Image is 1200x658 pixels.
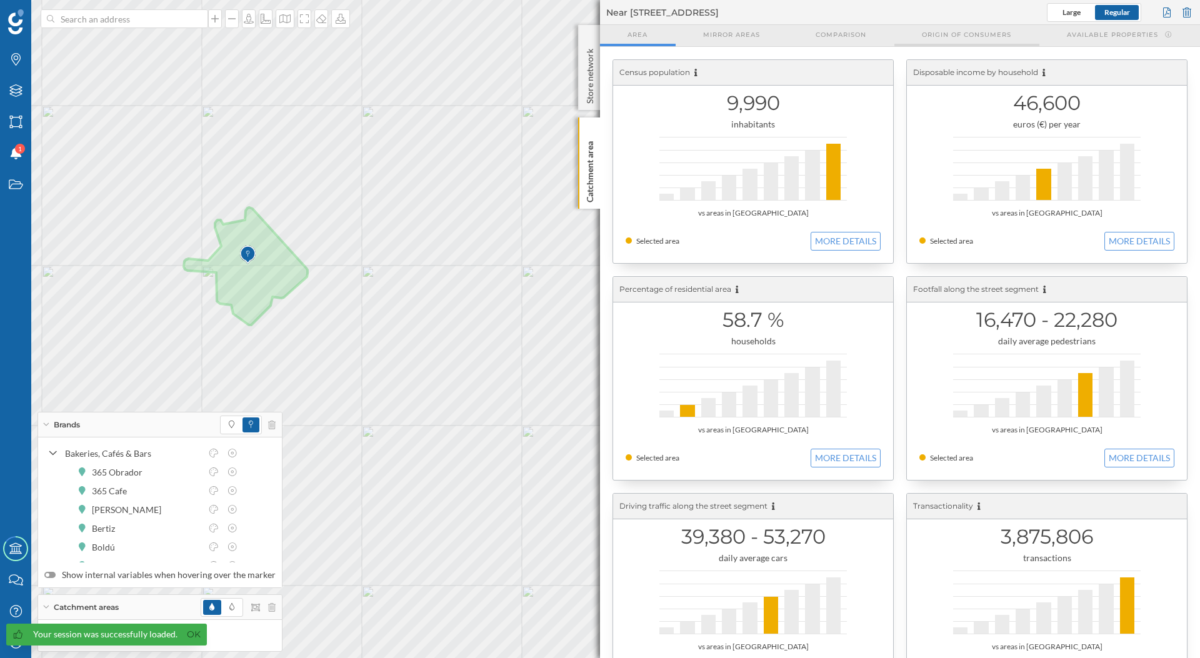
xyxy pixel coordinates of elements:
[703,30,760,39] span: Mirror areas
[1067,30,1158,39] span: Available properties
[33,628,177,641] div: Your session was successfully loaded.
[606,6,719,19] span: Near [STREET_ADDRESS]
[1062,7,1081,17] span: Large
[626,207,881,219] div: vs areas in [GEOGRAPHIC_DATA]
[92,541,121,554] div: Boldú
[613,494,893,519] div: Driving traffic along the street segment
[18,142,22,155] span: 1
[1104,7,1130,17] span: Regular
[919,641,1174,653] div: vs areas in [GEOGRAPHIC_DATA]
[584,136,596,202] p: Catchment area
[240,242,256,267] img: Marker
[626,335,881,347] div: households
[92,522,121,535] div: Bertiz
[919,308,1174,332] h1: 16,470 - 22,280
[811,449,881,467] button: MORE DETAILS
[636,236,679,246] span: Selected area
[613,277,893,302] div: Percentage of residential area
[626,552,881,564] div: daily average cars
[919,552,1174,564] div: transactions
[1104,232,1174,251] button: MORE DETAILS
[92,503,167,516] div: [PERSON_NAME]
[92,484,133,497] div: 365 Cafe
[44,569,276,581] label: Show internal variables when hovering over the marker
[626,641,881,653] div: vs areas in [GEOGRAPHIC_DATA]
[919,207,1174,219] div: vs areas in [GEOGRAPHIC_DATA]
[907,494,1187,519] div: Transactionality
[584,44,596,104] p: Store network
[54,419,80,431] span: Brands
[907,60,1187,86] div: Disposable income by household
[626,118,881,131] div: inhabitants
[626,308,881,332] h1: 58.7 %
[184,627,204,642] a: Ok
[919,525,1174,549] h1: 3,875,806
[627,30,647,39] span: Area
[626,91,881,115] h1: 9,990
[919,91,1174,115] h1: 46,600
[626,424,881,436] div: vs areas in [GEOGRAPHIC_DATA]
[8,9,24,34] img: Geoblink Logo
[92,559,128,572] div: Bracafé
[636,453,679,462] span: Selected area
[25,9,70,20] span: Support
[930,453,973,462] span: Selected area
[922,30,1011,39] span: Origin of consumers
[919,335,1174,347] div: daily average pedestrians
[919,118,1174,131] div: euros (€) per year
[92,466,149,479] div: 365 Obrador
[930,236,973,246] span: Selected area
[54,602,119,613] span: Catchment areas
[919,424,1174,436] div: vs areas in [GEOGRAPHIC_DATA]
[626,525,881,549] h1: 39,380 - 53,270
[816,30,866,39] span: Comparison
[907,277,1187,302] div: Footfall along the street segment
[613,60,893,86] div: Census population
[1104,449,1174,467] button: MORE DETAILS
[811,232,881,251] button: MORE DETAILS
[65,447,201,460] div: Bakeries, Cafés & Bars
